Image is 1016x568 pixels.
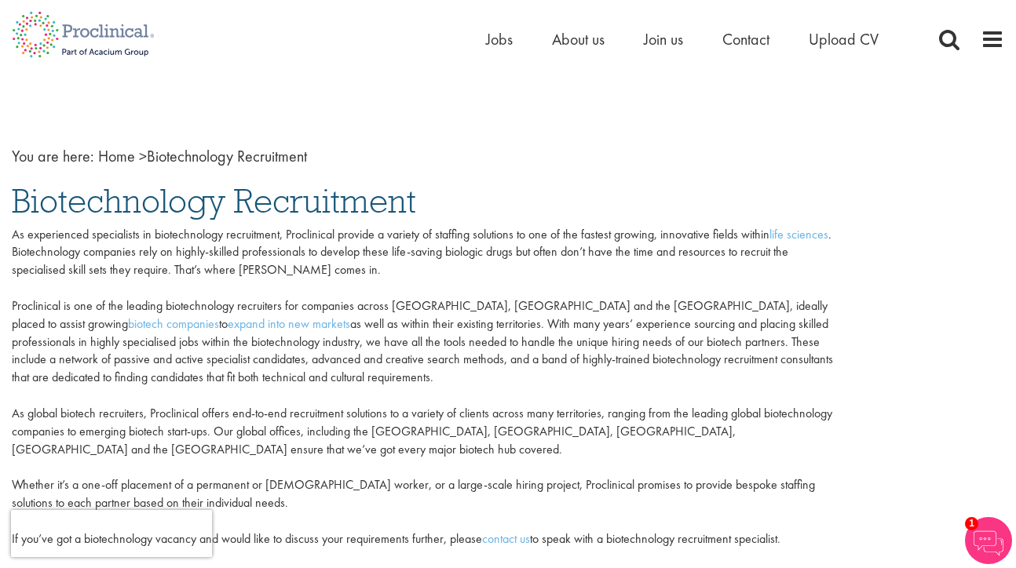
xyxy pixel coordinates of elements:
[139,146,147,166] span: >
[809,29,879,49] a: Upload CV
[98,146,135,166] a: breadcrumb link to Home
[12,226,835,548] p: As experienced specialists in biotechnology recruitment, Proclinical provide a variety of staffin...
[128,315,219,332] a: biotech companies
[12,146,94,166] span: You are here:
[11,510,212,557] iframe: reCAPTCHA
[482,530,530,547] a: contact us
[552,29,605,49] a: About us
[965,517,1012,564] img: Chatbot
[769,226,828,242] a: life sciences
[965,517,978,530] span: 1
[486,29,513,49] a: Jobs
[228,315,350,332] a: expand into new markets
[98,146,307,166] span: Biotechnology Recruitment
[722,29,769,49] a: Contact
[644,29,683,49] a: Join us
[12,180,416,222] span: Biotechnology Recruitment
